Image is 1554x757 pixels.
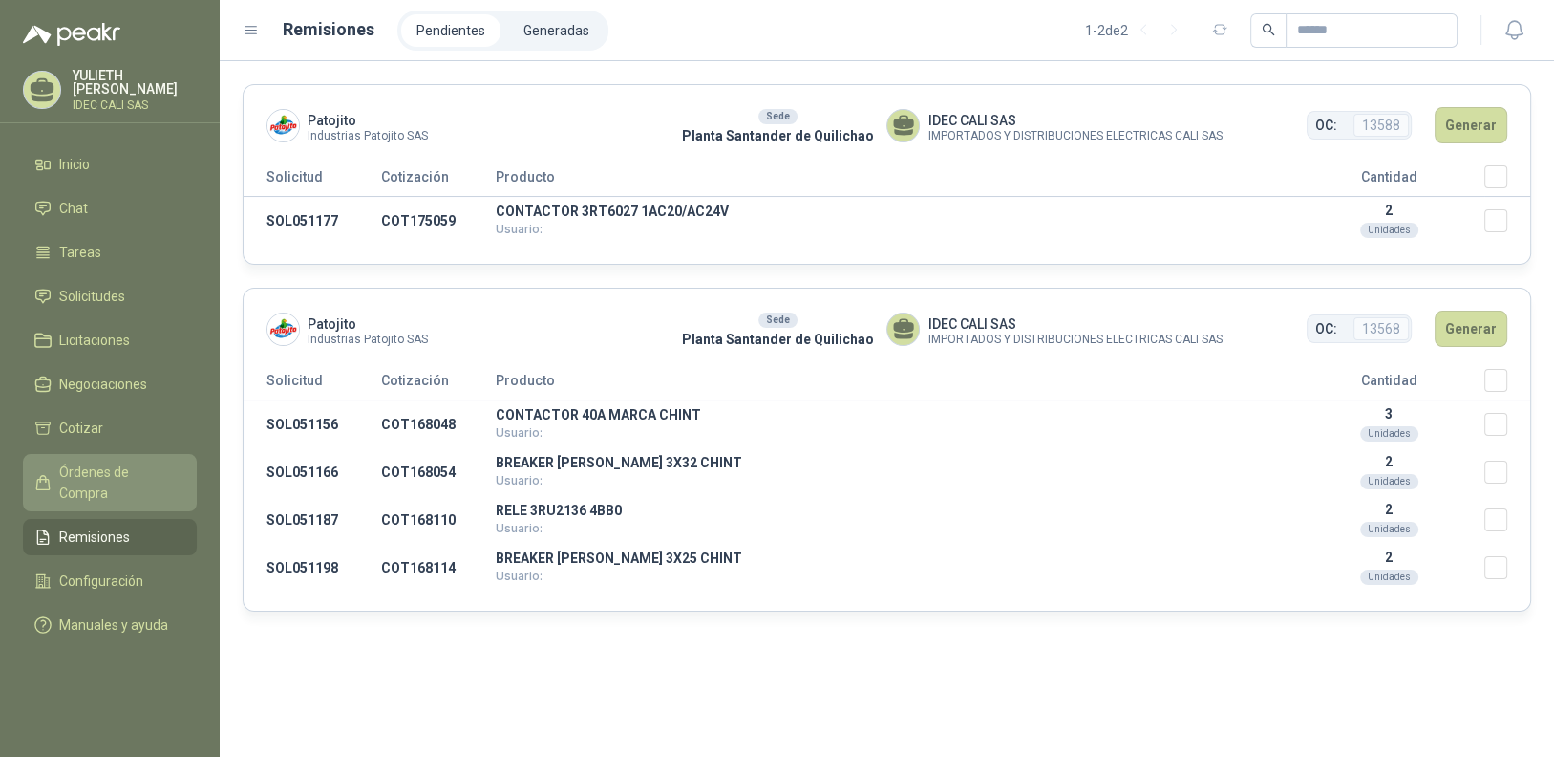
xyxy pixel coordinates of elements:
[1293,165,1484,197] th: Cantidad
[1085,15,1189,46] div: 1 - 2 de 2
[496,205,1293,218] p: CONTACTOR 3RT6027 1AC20/AC24V
[244,369,381,400] th: Solicitud
[1484,165,1530,197] th: Seleccionar/deseleccionar
[508,14,605,47] a: Generadas
[23,23,120,46] img: Logo peakr
[73,99,197,111] p: IDEC CALI SAS
[267,314,299,345] img: Company Logo
[23,146,197,183] a: Inicio
[23,190,197,227] a: Chat
[496,222,543,236] span: Usuario:
[496,521,543,535] span: Usuario:
[1315,318,1337,339] span: OC:
[927,110,1222,131] span: IDEC CALI SAS
[59,615,168,636] span: Manuales y ayuda
[283,16,374,43] h1: Remisiones
[267,110,299,141] img: Company Logo
[23,366,197,402] a: Negociaciones
[59,374,147,395] span: Negociaciones
[496,369,1293,400] th: Producto
[1360,570,1418,585] div: Unidades
[308,314,428,335] span: Patojito
[670,125,886,146] p: Planta Santander de Quilichao
[381,197,496,246] td: COT175059
[308,335,428,345] span: Industrias Patojito SAS
[758,313,798,328] div: Sede
[59,462,179,504] span: Órdenes de Compra
[381,448,496,496] td: COT168054
[1435,311,1507,347] button: Generar
[244,197,381,246] td: SOL051177
[59,154,90,175] span: Inicio
[23,234,197,270] a: Tareas
[1360,426,1418,442] div: Unidades
[244,448,381,496] td: SOL051166
[1293,203,1484,218] p: 2
[1484,496,1530,544] td: Seleccionar/deseleccionar
[1484,448,1530,496] td: Seleccionar/deseleccionar
[1262,23,1275,36] span: search
[23,454,197,511] a: Órdenes de Compra
[927,335,1222,345] span: IMPORTADOS Y DISTRIBUCIONES ELECTRICAS CALI SAS
[1360,223,1418,238] div: Unidades
[23,519,197,555] a: Remisiones
[496,425,543,440] span: Usuario:
[244,400,381,449] td: SOL051156
[1484,400,1530,449] td: Seleccionar/deseleccionar
[308,110,428,131] span: Patojito
[59,571,143,592] span: Configuración
[1293,502,1484,517] p: 2
[758,109,798,124] div: Sede
[1435,107,1507,143] button: Generar
[59,527,130,548] span: Remisiones
[73,69,197,96] p: YULIETH [PERSON_NAME]
[496,473,543,487] span: Usuario:
[1293,369,1484,400] th: Cantidad
[1353,317,1409,340] span: 13568
[381,165,496,197] th: Cotización
[1293,550,1484,565] p: 2
[1360,522,1418,537] div: Unidades
[670,329,886,350] p: Planta Santander de Quilichao
[496,552,1293,565] p: BREAKER [PERSON_NAME] 3X25 CHINT
[244,165,381,197] th: Solicitud
[1484,197,1530,246] td: Seleccionar/deseleccionar
[1353,114,1409,137] span: 13588
[381,369,496,400] th: Cotización
[496,456,1293,469] p: BREAKER [PERSON_NAME] 3X32 CHINT
[496,408,1293,422] p: CONTACTOR 40A MARCA CHINT
[927,131,1222,141] span: IMPORTADOS Y DISTRIBUCIONES ELECTRICAS CALI SAS
[59,330,130,351] span: Licitaciones
[59,242,101,263] span: Tareas
[1360,474,1418,489] div: Unidades
[59,286,125,307] span: Solicitudes
[1484,544,1530,592] td: Seleccionar/deseleccionar
[59,198,88,219] span: Chat
[927,314,1222,335] span: IDEC CALI SAS
[23,563,197,599] a: Configuración
[244,544,381,592] td: SOL051198
[496,569,543,583] span: Usuario:
[23,322,197,358] a: Licitaciones
[59,418,103,439] span: Cotizar
[401,14,500,47] a: Pendientes
[381,496,496,544] td: COT168110
[381,400,496,449] td: COT168048
[496,504,1293,517] p: RELE 3RU2136 4BB0
[244,496,381,544] td: SOL051187
[1293,406,1484,422] p: 3
[1315,115,1337,136] span: OC:
[23,410,197,446] a: Cotizar
[1293,454,1484,469] p: 2
[381,544,496,592] td: COT168114
[1484,369,1530,400] th: Seleccionar/deseleccionar
[23,278,197,314] a: Solicitudes
[308,131,428,141] span: Industrias Patojito SAS
[496,165,1293,197] th: Producto
[23,607,197,643] a: Manuales y ayuda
